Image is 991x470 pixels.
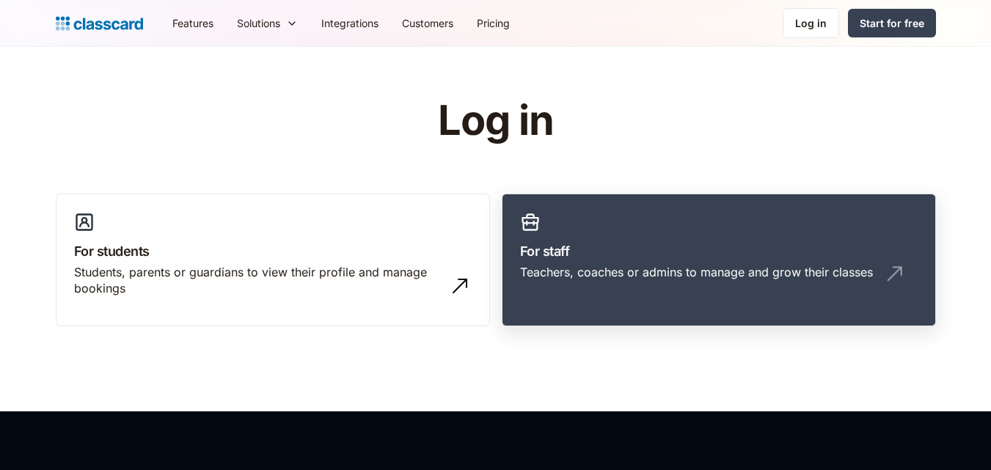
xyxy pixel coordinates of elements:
[74,264,442,297] div: Students, parents or guardians to view their profile and manage bookings
[390,7,465,40] a: Customers
[520,264,873,280] div: Teachers, coaches or admins to manage and grow their classes
[161,7,225,40] a: Features
[860,15,924,31] div: Start for free
[795,15,827,31] div: Log in
[502,194,936,327] a: For staffTeachers, coaches or admins to manage and grow their classes
[56,13,143,34] a: home
[263,98,728,144] h1: Log in
[520,241,918,261] h3: For staff
[56,194,490,327] a: For studentsStudents, parents or guardians to view their profile and manage bookings
[848,9,936,37] a: Start for free
[465,7,522,40] a: Pricing
[310,7,390,40] a: Integrations
[225,7,310,40] div: Solutions
[237,15,280,31] div: Solutions
[74,241,472,261] h3: For students
[783,8,839,38] a: Log in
